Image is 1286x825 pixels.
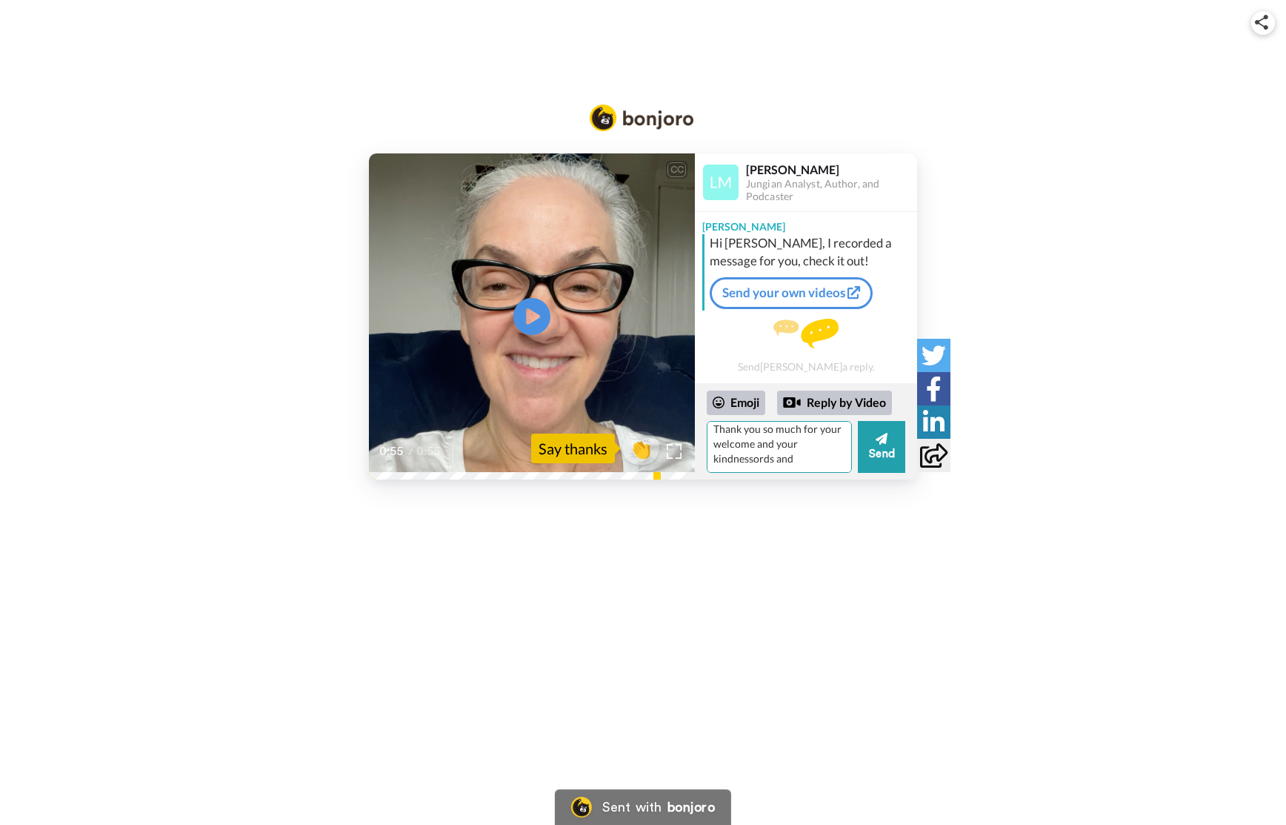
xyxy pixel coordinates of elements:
[416,443,442,460] span: 0:55
[773,319,839,348] img: message.svg
[667,162,686,177] div: CC
[622,437,659,460] span: 👏
[590,105,693,131] img: Bonjoro Logo
[408,443,413,460] span: /
[379,443,405,460] span: 0:55
[710,234,913,270] div: Hi [PERSON_NAME], I recorded a message for you, check it out!
[707,391,765,414] div: Emoji
[858,421,905,473] button: Send
[707,421,852,473] textarea: Thank you so much for your welcome and your kindnessords and
[531,434,615,463] div: Say thanks
[703,165,739,200] img: Profile Image
[622,431,659,465] button: 👏
[777,391,892,416] div: Reply by Video
[695,212,917,234] div: [PERSON_NAME]
[710,277,873,308] a: Send your own videos
[746,178,916,203] div: Jungian Analyst, Author, and Podcaster
[783,394,801,411] div: Reply by Video
[667,444,682,459] img: Full screen
[746,162,916,176] div: [PERSON_NAME]
[695,317,917,377] div: Send [PERSON_NAME] a reply.
[1255,15,1268,30] img: ic_share.svg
